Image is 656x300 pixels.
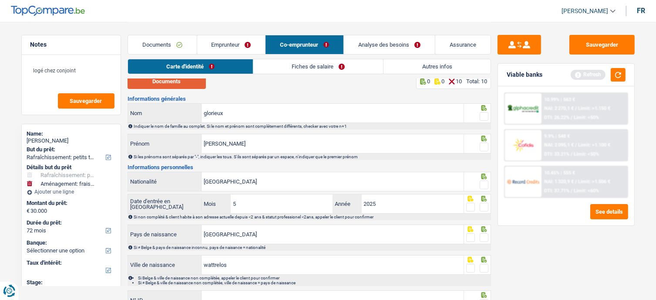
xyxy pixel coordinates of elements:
[27,137,115,144] div: [PERSON_NAME]
[590,204,628,219] button: See details
[344,35,435,54] a: Analyse des besoins
[128,74,206,89] button: Documents
[544,106,574,111] span: NAI: 2 270,1 €
[333,194,361,213] label: Année
[575,142,577,148] span: /
[27,239,114,246] label: Banque:
[571,188,572,194] span: /
[27,200,114,207] label: Montant du prêt:
[128,197,202,211] label: Date d'entrée en [GEOGRAPHIC_DATA]
[562,7,608,15] span: [PERSON_NAME]
[544,97,575,102] div: 10.99% | 563 €
[544,170,575,176] div: 10.45% | 555 €
[507,174,539,190] img: Record Credits
[128,96,491,102] h3: Informations générales
[128,225,202,244] label: Pays de naissance
[197,35,266,54] a: Emprunteur
[128,172,202,191] label: Nationalité
[544,151,569,157] span: DTI: 33.21%
[70,98,102,104] span: Sauvegarder
[507,137,539,153] img: Cofidis
[441,78,444,85] p: 0
[575,179,577,184] span: /
[571,115,572,120] span: /
[574,151,599,157] span: Limit: <50%
[128,59,253,74] a: Carte d'identité
[384,59,490,74] a: Autres infos
[427,78,430,85] p: 0
[571,70,606,79] div: Refresh
[266,35,343,54] a: Co-emprunteur
[578,106,610,111] span: Limit: >1.150 €
[58,93,114,109] button: Sauvegarder
[362,194,464,213] input: AAAA
[128,104,202,123] label: Nom
[571,151,572,157] span: /
[544,179,574,184] span: NAI: 1 320,9 €
[128,256,202,274] label: Ville de naissance
[466,78,487,85] div: Total: 10
[575,106,577,111] span: /
[27,286,115,293] div: Dreceived 1
[27,219,114,226] label: Durée du prêt:
[11,6,85,16] img: TopCompare Logo
[202,225,464,244] input: Belgique
[569,35,635,55] button: Sauvegarder
[544,142,574,148] span: NAI: 2 095,1 €
[578,179,610,184] span: Limit: >1.506 €
[637,7,645,15] div: fr
[138,280,490,285] li: Si ≠ Belge & ville de naissance non complétée, ville de naissance = pays de naissance
[128,164,491,170] h3: Informations personnelles
[544,115,569,120] span: DTI: 26.22%
[27,189,115,195] div: Ajouter une ligne
[134,245,490,250] div: Si ≠ Belge & pays de naissance inconnu, pays de naisance = nationalité
[544,133,570,139] div: 9.9% | 548 €
[27,279,115,286] div: Stage:
[555,4,616,18] a: [PERSON_NAME]
[128,134,202,153] label: Prénom
[202,194,230,213] label: Mois
[27,146,114,153] label: But du prêt:
[202,172,464,191] input: Belgique
[134,215,490,219] div: Si non complété & client habite à son adresse actuelle depuis <2 ans & statut professionel <2ans,...
[574,115,599,120] span: Limit: <50%
[544,188,569,194] span: DTI: 37.71%
[27,164,115,171] div: Détails but du prêt
[27,130,115,137] div: Name:
[30,41,112,48] h5: Notes
[27,259,114,266] label: Taux d'intérêt:
[231,194,333,213] input: MM
[134,154,490,159] div: Si les prénoms sont séparés par "-", indiquer les tous. S'ils sont séparés par un espace, n'indiq...
[456,78,462,85] p: 10
[435,35,491,54] a: Assurance
[507,104,539,114] img: AlphaCredit
[128,35,197,54] a: Documents
[27,208,30,215] span: €
[574,188,599,194] span: Limit: <60%
[578,142,610,148] span: Limit: >1.100 €
[253,59,383,74] a: Fiches de salaire
[507,71,542,78] div: Viable banks
[134,124,490,129] div: Indiquer le nom de famille au complet. Si le nom et prénom sont complétement différents, checker ...
[138,276,490,280] li: Si Belge & ville de naissance non complétée, appeler le client pour confirmer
